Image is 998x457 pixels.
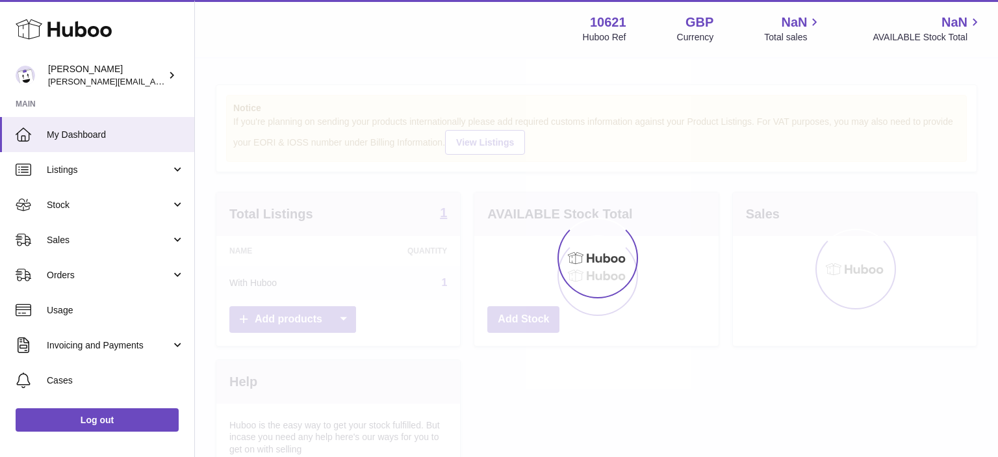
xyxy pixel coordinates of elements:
span: NaN [781,14,807,31]
strong: 10621 [590,14,626,31]
a: NaN AVAILABLE Stock Total [873,14,982,44]
span: Orders [47,269,171,281]
span: [PERSON_NAME][EMAIL_ADDRESS][DOMAIN_NAME] [48,76,261,86]
span: My Dashboard [47,129,185,141]
img: steven@scoreapp.com [16,66,35,85]
span: Cases [47,374,185,387]
div: Huboo Ref [583,31,626,44]
span: NaN [941,14,967,31]
div: Currency [677,31,714,44]
span: Listings [47,164,171,176]
span: Stock [47,199,171,211]
div: [PERSON_NAME] [48,63,165,88]
span: AVAILABLE Stock Total [873,31,982,44]
strong: GBP [685,14,713,31]
a: Log out [16,408,179,432]
span: Usage [47,304,185,317]
span: Invoicing and Payments [47,339,171,352]
a: NaN Total sales [764,14,822,44]
span: Total sales [764,31,822,44]
span: Sales [47,234,171,246]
